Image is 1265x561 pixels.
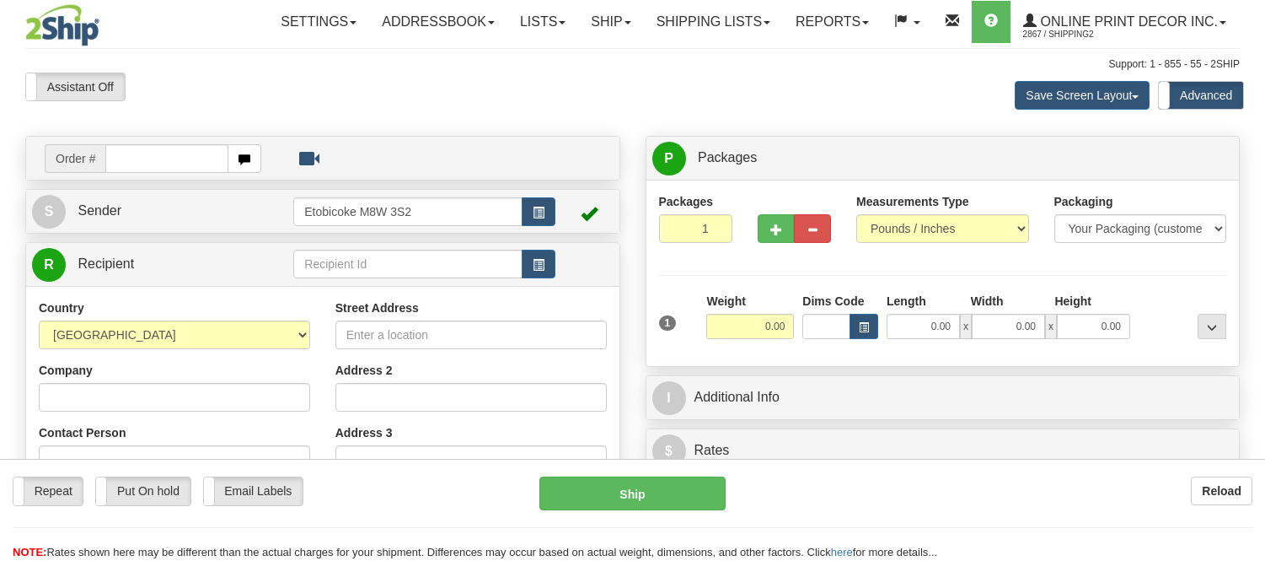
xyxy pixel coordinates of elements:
label: Dims Code [802,293,864,310]
span: S [32,195,66,229]
a: P Packages [652,141,1234,175]
div: ... [1198,314,1226,339]
label: Advanced [1159,82,1243,109]
label: Weight [706,293,745,310]
a: Ship [578,1,643,43]
label: Length [887,293,926,310]
label: Height [1054,293,1091,310]
a: S Sender [32,194,293,229]
label: Width [971,293,1004,310]
span: Order # [45,144,105,173]
label: Company [39,362,93,379]
span: x [960,314,972,339]
a: Reports [783,1,882,43]
span: P [652,142,686,175]
input: Enter a location [335,321,607,349]
span: Sender [78,203,121,218]
label: Repeat [13,477,83,504]
span: x [1045,314,1057,339]
label: Country [39,299,84,316]
span: $ [652,434,686,468]
span: Online Print Decor Inc. [1037,14,1218,29]
input: Sender Id [293,197,522,226]
a: IAdditional Info [652,380,1234,415]
span: Packages [698,150,757,165]
label: Measurements Type [856,193,969,210]
b: Reload [1202,484,1241,498]
label: Packages [659,193,714,210]
label: Packaging [1054,193,1113,210]
div: Support: 1 - 855 - 55 - 2SHIP [25,57,1240,72]
label: Put On hold [96,477,190,504]
label: Assistant Off [26,73,125,100]
label: Address 3 [335,424,393,441]
a: Lists [507,1,578,43]
label: Street Address [335,299,419,316]
a: Addressbook [369,1,507,43]
label: Contact Person [39,424,126,441]
input: Recipient Id [293,250,522,278]
span: Recipient [78,256,134,271]
span: NOTE: [13,546,46,558]
a: Shipping lists [644,1,783,43]
span: 1 [659,316,677,331]
span: 2867 / Shipping2 [1023,26,1150,43]
label: Address 2 [335,362,393,379]
label: Email Labels [204,477,303,504]
button: Reload [1191,477,1252,505]
button: Ship [539,477,725,510]
img: logo2867.jpg [25,4,99,46]
a: $Rates [652,434,1234,468]
a: Settings [268,1,369,43]
a: here [831,546,853,558]
span: I [652,381,686,415]
span: R [32,248,66,282]
button: Save Screen Layout [1015,81,1150,110]
a: R Recipient [32,247,265,282]
a: Online Print Decor Inc. 2867 / Shipping2 [1010,1,1239,43]
iframe: chat widget [1226,194,1263,366]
